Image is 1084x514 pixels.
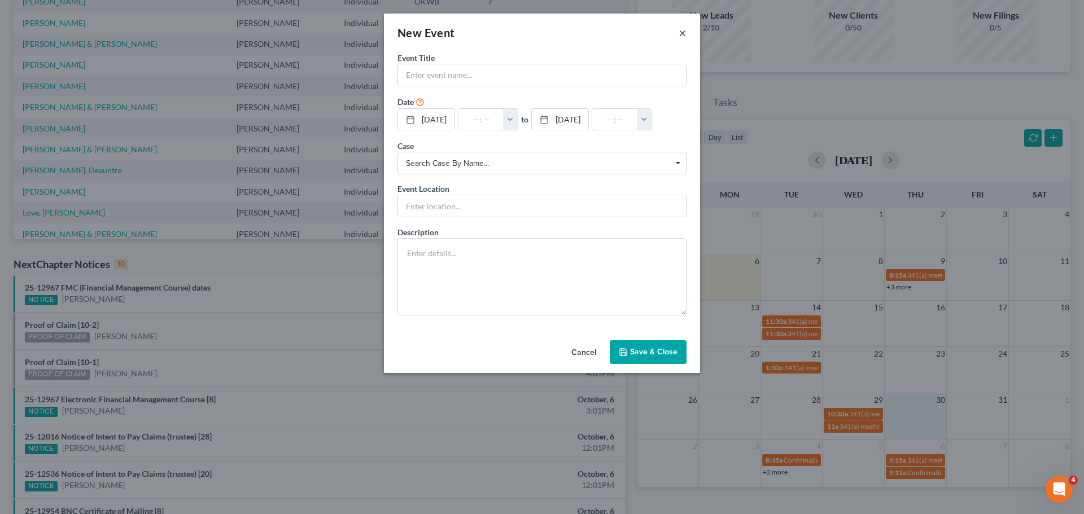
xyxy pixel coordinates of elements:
[458,109,504,130] input: -- : --
[610,340,687,364] button: Save & Close
[397,183,449,195] label: Event Location
[1069,476,1078,485] span: 4
[397,226,439,238] label: Description
[562,341,605,364] button: Cancel
[1046,476,1073,503] iframe: Intercom live chat
[397,96,414,108] label: Date
[397,152,687,174] span: Select box activate
[592,109,637,130] input: -- : --
[398,195,686,217] input: Enter location...
[679,26,687,39] button: ×
[532,109,588,130] a: [DATE]
[406,157,678,169] span: Search case by name...
[397,26,455,39] span: New Event
[521,113,528,125] label: to
[397,53,435,63] span: Event Title
[398,109,454,130] a: [DATE]
[397,140,414,152] label: Case
[398,64,686,86] input: Enter event name...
